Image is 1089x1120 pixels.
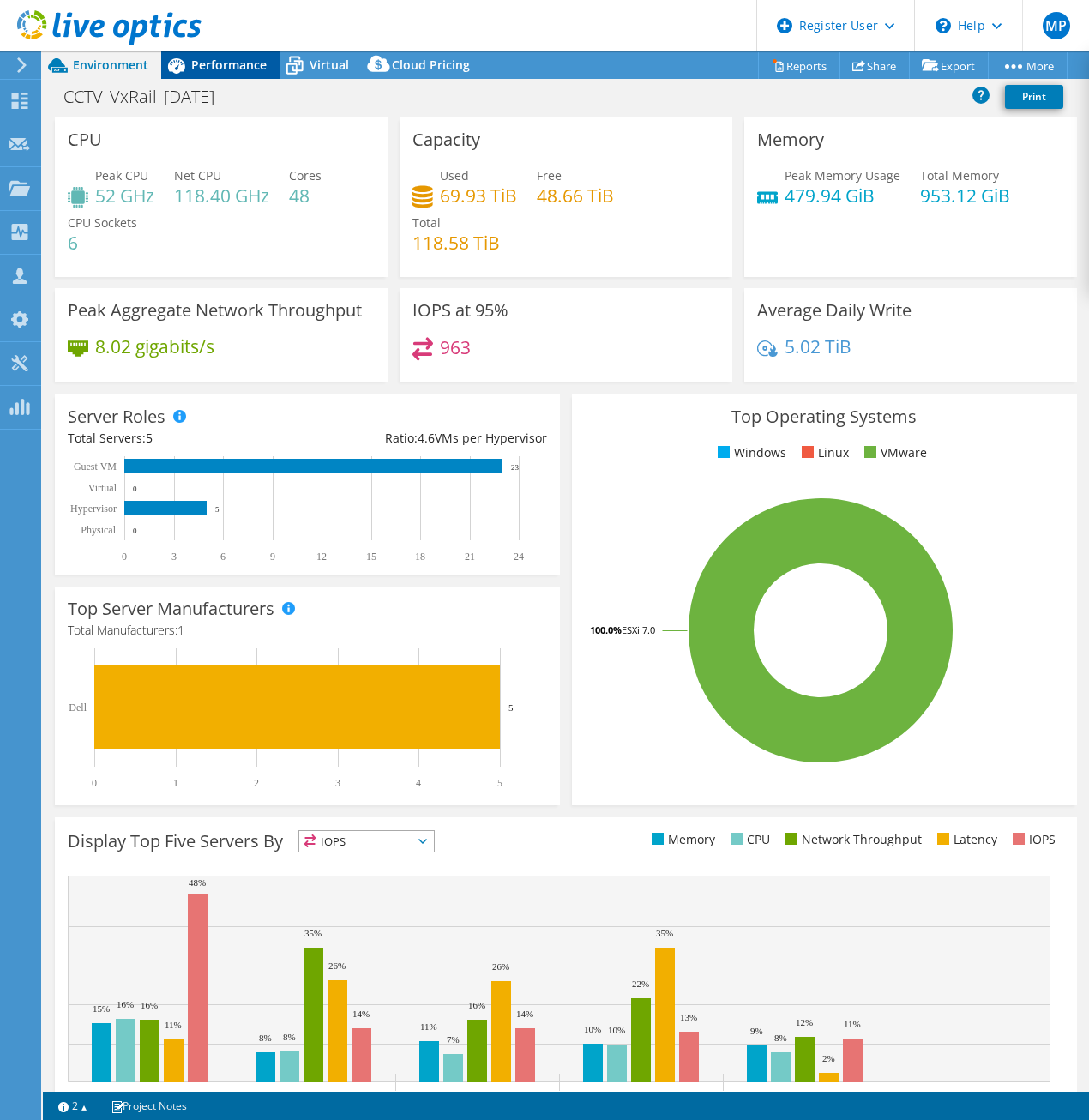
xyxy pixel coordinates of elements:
[412,214,441,231] span: Total
[117,999,134,1009] text: 16%
[68,214,137,231] span: CPU Sockets
[415,551,425,563] text: 18
[465,551,475,563] text: 21
[412,130,480,149] h3: Capacity
[174,167,221,184] span: Net CPU
[757,301,912,320] h3: Average Daily Write
[68,599,274,618] h3: Top Server Manufacturers
[936,18,951,33] svg: \n
[335,777,340,789] text: 3
[1005,85,1063,109] a: Print
[492,961,509,972] text: 26%
[468,1000,485,1010] text: 16%
[46,1095,99,1117] a: 2
[254,777,259,789] text: 2
[822,1053,835,1063] text: 2%
[1008,830,1056,849] li: IOPS
[307,429,546,448] div: Ratio: VMs per Hypervisor
[537,167,562,184] span: Free
[988,52,1068,79] a: More
[177,622,184,638] span: 1
[440,167,469,184] span: Used
[304,928,322,938] text: 35%
[933,830,997,849] li: Latency
[758,52,840,79] a: Reports
[584,1024,601,1034] text: 10%
[392,57,470,73] span: Cloud Pricing
[920,186,1010,205] h4: 953.12 GiB
[797,443,849,462] li: Linux
[328,960,346,971] text: 26%
[796,1017,813,1027] text: 12%
[191,57,267,73] span: Performance
[165,1020,182,1030] text: 11%
[420,1021,437,1032] text: 11%
[418,430,435,446] span: 4.6
[68,429,307,448] div: Total Servers:
[56,87,241,106] h1: CCTV_VxRail_[DATE]
[785,167,900,184] span: Peak Memory Usage
[299,831,434,852] span: IOPS
[220,551,226,563] text: 6
[289,167,322,184] span: Cores
[622,623,655,636] tspan: ESXi 7.0
[511,463,520,472] text: 23
[73,57,148,73] span: Environment
[412,301,508,320] h3: IOPS at 95%
[920,167,999,184] span: Total Memory
[259,1033,272,1043] text: 8%
[785,337,851,356] h4: 5.02 TiB
[146,430,153,446] span: 5
[70,503,117,515] text: Hypervisor
[785,186,900,205] h4: 479.94 GiB
[95,337,214,356] h4: 8.02 gigabits/s
[537,186,614,205] h4: 48.66 TiB
[88,482,117,494] text: Virtual
[68,301,362,320] h3: Peak Aggregate Network Throughput
[74,461,117,473] text: Guest VM
[656,928,673,938] text: 35%
[316,551,327,563] text: 12
[133,527,137,535] text: 0
[270,551,275,563] text: 9
[750,1026,763,1036] text: 9%
[189,877,206,888] text: 48%
[860,443,927,462] li: VMware
[283,1032,296,1042] text: 8%
[289,186,322,205] h4: 48
[781,830,922,849] li: Network Throughput
[680,1012,697,1022] text: 13%
[1043,12,1070,39] span: MP
[497,777,502,789] text: 5
[844,1019,861,1029] text: 11%
[68,130,102,149] h3: CPU
[713,443,786,462] li: Windows
[366,551,376,563] text: 15
[68,407,165,426] h3: Server Roles
[352,1009,370,1019] text: 14%
[447,1034,460,1045] text: 7%
[141,1000,158,1010] text: 16%
[171,551,177,563] text: 3
[774,1033,787,1043] text: 8%
[757,130,824,149] h3: Memory
[81,524,116,536] text: Physical
[122,551,127,563] text: 0
[133,485,137,493] text: 0
[440,338,471,357] h4: 963
[412,233,500,252] h4: 118.58 TiB
[590,623,622,636] tspan: 100.0%
[68,621,547,640] h4: Total Manufacturers:
[69,702,87,714] text: Dell
[514,551,524,563] text: 24
[585,407,1064,426] h3: Top Operating Systems
[173,777,178,789] text: 1
[95,167,148,184] span: Peak CPU
[68,233,137,252] h4: 6
[647,830,715,849] li: Memory
[440,186,517,205] h4: 69.93 TiB
[310,57,349,73] span: Virtual
[508,702,514,713] text: 5
[92,777,97,789] text: 0
[174,186,269,205] h4: 118.40 GHz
